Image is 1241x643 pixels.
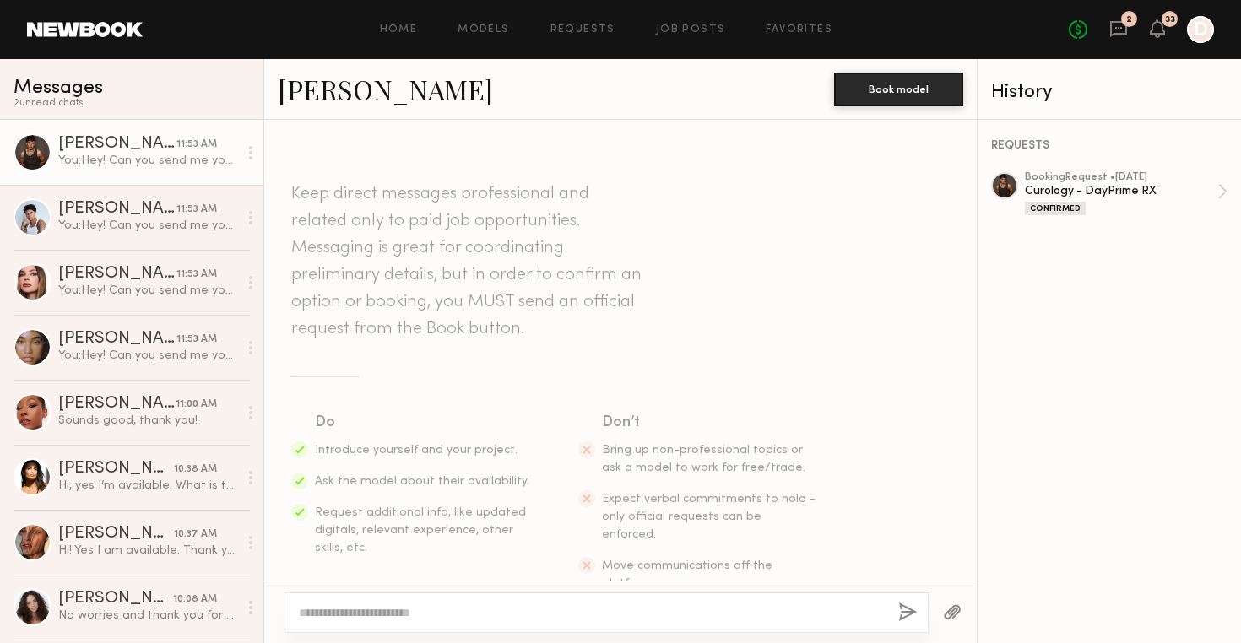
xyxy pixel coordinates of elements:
[173,592,217,608] div: 10:08 AM
[656,24,726,35] a: Job Posts
[58,136,176,153] div: [PERSON_NAME]
[176,397,217,413] div: 11:00 AM
[380,24,418,35] a: Home
[458,24,509,35] a: Models
[1165,15,1175,24] div: 33
[58,543,238,559] div: Hi! Yes I am available. Thank you so much!
[602,445,805,473] span: Bring up non-professional topics or ask a model to work for free/trade.
[58,396,176,413] div: [PERSON_NAME]
[58,201,176,218] div: [PERSON_NAME]
[834,81,963,95] a: Book model
[176,202,217,218] div: 11:53 AM
[1109,19,1128,41] a: 2
[602,494,816,540] span: Expect verbal commitments to hold - only official requests can be enforced.
[14,78,103,98] span: Messages
[58,478,238,494] div: Hi, yes I’m available. What is the rate? Thank you
[58,348,238,364] div: You: Hey! Can you send me your top, bottom, and shoe size?
[1025,202,1086,215] div: Confirmed
[602,560,772,589] span: Move communications off the platform.
[278,71,493,107] a: [PERSON_NAME]
[1025,183,1217,199] div: Curology - DayPrime RX
[315,507,526,554] span: Request additional info, like updated digitals, relevant experience, other skills, etc.
[58,266,176,283] div: [PERSON_NAME]
[550,24,615,35] a: Requests
[58,413,238,429] div: Sounds good, thank you!
[58,153,238,169] div: You: Hey! Can you send me your top, bottom, and shoe size?
[315,445,518,456] span: Introduce yourself and your project.
[602,411,818,435] div: Don’t
[1025,172,1227,215] a: bookingRequest •[DATE]Curology - DayPrime RXConfirmed
[58,283,238,299] div: You: Hey! Can you send me your top, bottom, and shoe size?
[834,73,963,106] button: Book model
[58,591,173,608] div: [PERSON_NAME]
[315,476,529,487] span: Ask the model about their availability.
[58,331,176,348] div: [PERSON_NAME]
[766,24,832,35] a: Favorites
[1025,172,1217,183] div: booking Request • [DATE]
[315,411,531,435] div: Do
[991,140,1227,152] div: REQUESTS
[991,83,1227,102] div: History
[174,527,217,543] div: 10:37 AM
[58,608,238,624] div: No worries and thank you for the consideration!! :)
[174,462,217,478] div: 10:38 AM
[176,137,217,153] div: 11:53 AM
[1187,16,1214,43] a: D
[58,218,238,234] div: You: Hey! Can you send me your top, bottom, and shoe size?
[176,267,217,283] div: 11:53 AM
[291,181,646,343] header: Keep direct messages professional and related only to paid job opportunities. Messaging is great ...
[58,461,174,478] div: [PERSON_NAME]
[176,332,217,348] div: 11:53 AM
[1126,15,1132,24] div: 2
[58,526,174,543] div: [PERSON_NAME]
